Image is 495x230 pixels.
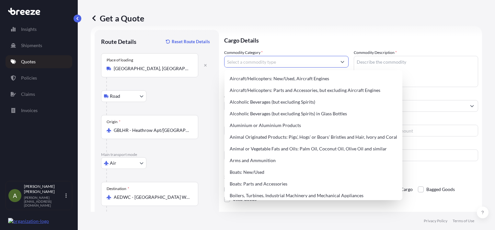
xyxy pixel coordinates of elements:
[224,49,263,56] label: Commodity Category
[227,108,400,120] div: Alcoholic Beverages (but excluding Spirits) in Glass Bottles
[110,160,116,166] span: Air
[24,184,64,194] p: [PERSON_NAME] [PERSON_NAME]
[101,157,146,169] button: Select transport
[354,49,397,56] label: Commodity Description
[101,152,213,157] p: Main transport mode
[227,178,400,190] div: Boats: Parts and Accessories
[453,218,474,224] p: Terms of Use
[227,73,400,84] div: Aircraft/Helicopters: New/Used, Aircraft Engines
[224,30,478,49] p: Cargo Details
[227,84,400,96] div: Aircraft/Helicopters: Parts and Accessories, but excluding Aircraft Engines
[354,149,478,161] input: Enter name
[21,42,42,49] p: Shipments
[21,26,37,32] p: Insights
[8,218,49,224] img: organization-logo
[21,75,37,81] p: Policies
[227,120,400,131] div: Aluminium or Aluminium Products
[101,90,146,102] button: Select transport
[424,218,447,224] p: Privacy Policy
[114,65,190,72] input: Place of loading
[107,186,129,191] div: Destination
[107,119,121,124] div: Origin
[101,38,136,45] p: Route Details
[24,196,64,207] p: [PERSON_NAME][EMAIL_ADDRESS][DOMAIN_NAME]
[224,56,337,68] input: Select a commodity type
[114,194,190,200] input: Destination
[337,56,348,68] button: Show suggestions
[227,166,400,178] div: Boats: New/Used
[227,190,400,201] div: Boilers, Turbines, Industrial Machinery and Mechanical Appliances
[227,143,400,155] div: Animal or Vegetable Fats and Oils: Palm Oil, Coconut Oil, Olive Oil and similar
[354,100,466,112] input: Full name
[107,57,133,63] div: Place of loading
[172,38,210,45] p: Reset Route Details
[21,91,35,97] p: Claims
[227,155,400,166] div: Arms and Ammunition
[110,93,120,99] span: Road
[227,96,400,108] div: Alcoholic Beverages (but excluding Spirits)
[21,107,38,114] p: Invoices
[227,131,400,143] div: Animal Originated Products: Pigs', Hogs' or Boars' Bristles and Hair, Ivory and Coral
[383,125,478,136] input: Enter amount
[13,192,17,199] span: A
[466,100,478,112] button: Show suggestions
[426,185,455,194] span: Bagged Goods
[91,13,144,23] p: Get a Quote
[114,127,190,134] input: Origin
[21,58,36,65] p: Quotes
